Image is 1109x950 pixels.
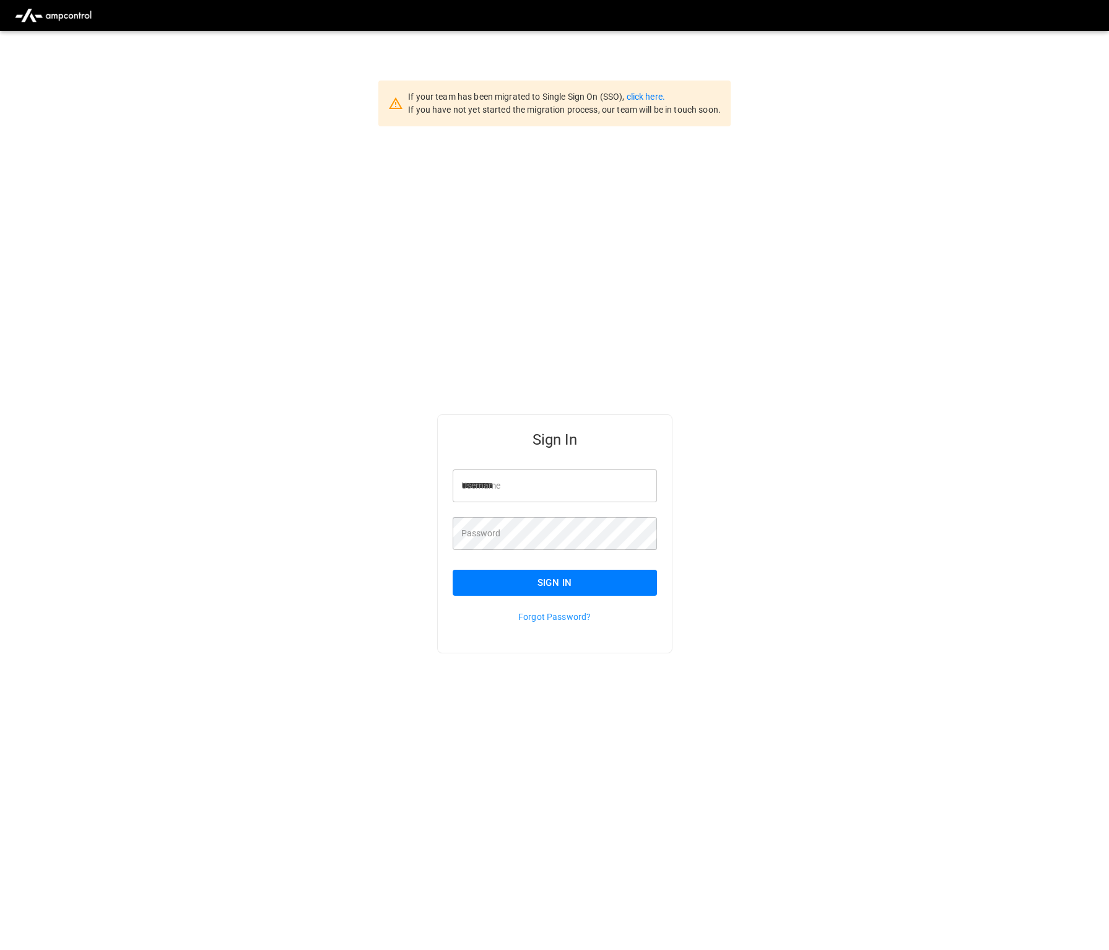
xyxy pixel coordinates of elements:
[408,92,626,102] span: If your team has been migrated to Single Sign On (SSO),
[408,105,721,115] span: If you have not yet started the migration process, our team will be in touch soon.
[10,4,97,27] img: ampcontrol.io logo
[626,92,664,102] a: click here.
[453,430,657,450] h5: Sign In
[453,611,657,623] p: Forgot Password?
[453,570,657,596] button: Sign In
